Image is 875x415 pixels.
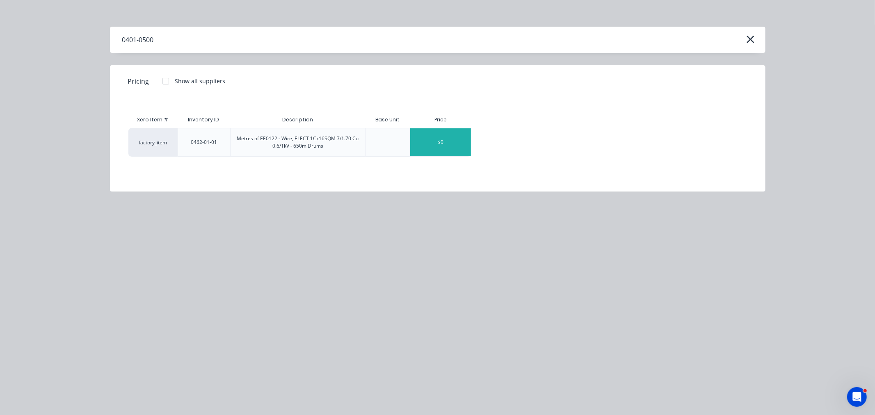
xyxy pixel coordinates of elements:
[410,128,471,156] div: $0
[237,135,359,150] div: Metres of EE0122 - Wire, ELECT 1Cx16SQM 7/1.70 Cu 0.6/1kV - 650m Drums
[410,112,471,128] div: Price
[122,35,154,45] div: 0401-0500
[175,77,226,85] div: Show all suppliers
[128,128,178,157] div: factory_item
[191,139,217,146] div: 0462-01-01
[276,109,320,130] div: Description
[847,387,867,407] iframe: Intercom live chat
[182,109,226,130] div: Inventory ID
[128,112,178,128] div: Xero Item #
[128,76,149,86] span: Pricing
[369,109,406,130] div: Base Unit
